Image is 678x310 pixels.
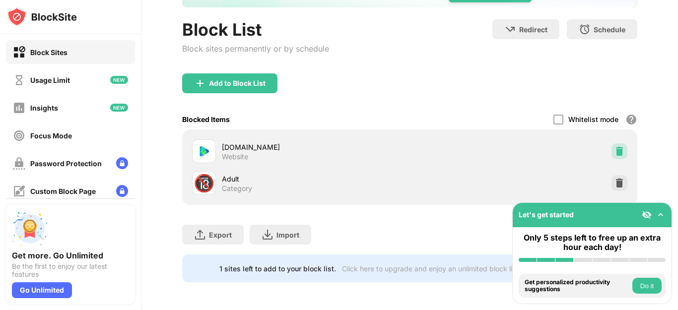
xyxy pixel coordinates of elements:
div: Password Protection [30,159,102,168]
div: Adult [222,174,410,184]
img: block-on.svg [13,46,25,59]
div: Get more. Go Unlimited [12,250,129,260]
img: favicons [198,145,210,157]
div: Usage Limit [30,76,70,84]
button: Do it [632,278,662,294]
div: Schedule [594,25,625,34]
img: password-protection-off.svg [13,157,25,170]
img: lock-menu.svg [116,157,128,169]
div: Whitelist mode [568,115,618,124]
div: [DOMAIN_NAME] [222,142,410,152]
div: Category [222,184,252,193]
div: Redirect [519,25,547,34]
div: Website [222,152,248,161]
img: lock-menu.svg [116,185,128,197]
img: omni-setup-toggle.svg [656,210,666,220]
div: Get personalized productivity suggestions [525,279,630,293]
div: Block sites permanently or by schedule [182,44,329,54]
img: insights-off.svg [13,102,25,114]
img: eye-not-visible.svg [642,210,652,220]
div: Custom Block Page [30,187,96,195]
div: Click here to upgrade and enjoy an unlimited block list. [342,264,520,273]
img: new-icon.svg [110,104,128,112]
img: new-icon.svg [110,76,128,84]
div: Focus Mode [30,131,72,140]
div: Block List [182,19,329,40]
div: Only 5 steps left to free up an extra hour each day! [519,233,666,252]
img: focus-off.svg [13,129,25,142]
div: 1 sites left to add to your block list. [219,264,336,273]
div: 🔞 [194,173,214,193]
img: time-usage-off.svg [13,74,25,86]
div: Let's get started [519,210,574,219]
div: Insights [30,104,58,112]
div: Import [276,231,299,239]
img: customize-block-page-off.svg [13,185,25,197]
div: Blocked Items [182,115,230,124]
img: logo-blocksite.svg [7,7,77,27]
div: Block Sites [30,48,68,57]
div: Add to Block List [209,79,266,87]
div: Be the first to enjoy our latest features [12,262,129,278]
div: Export [209,231,232,239]
div: Go Unlimited [12,282,72,298]
img: push-unlimited.svg [12,211,48,247]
